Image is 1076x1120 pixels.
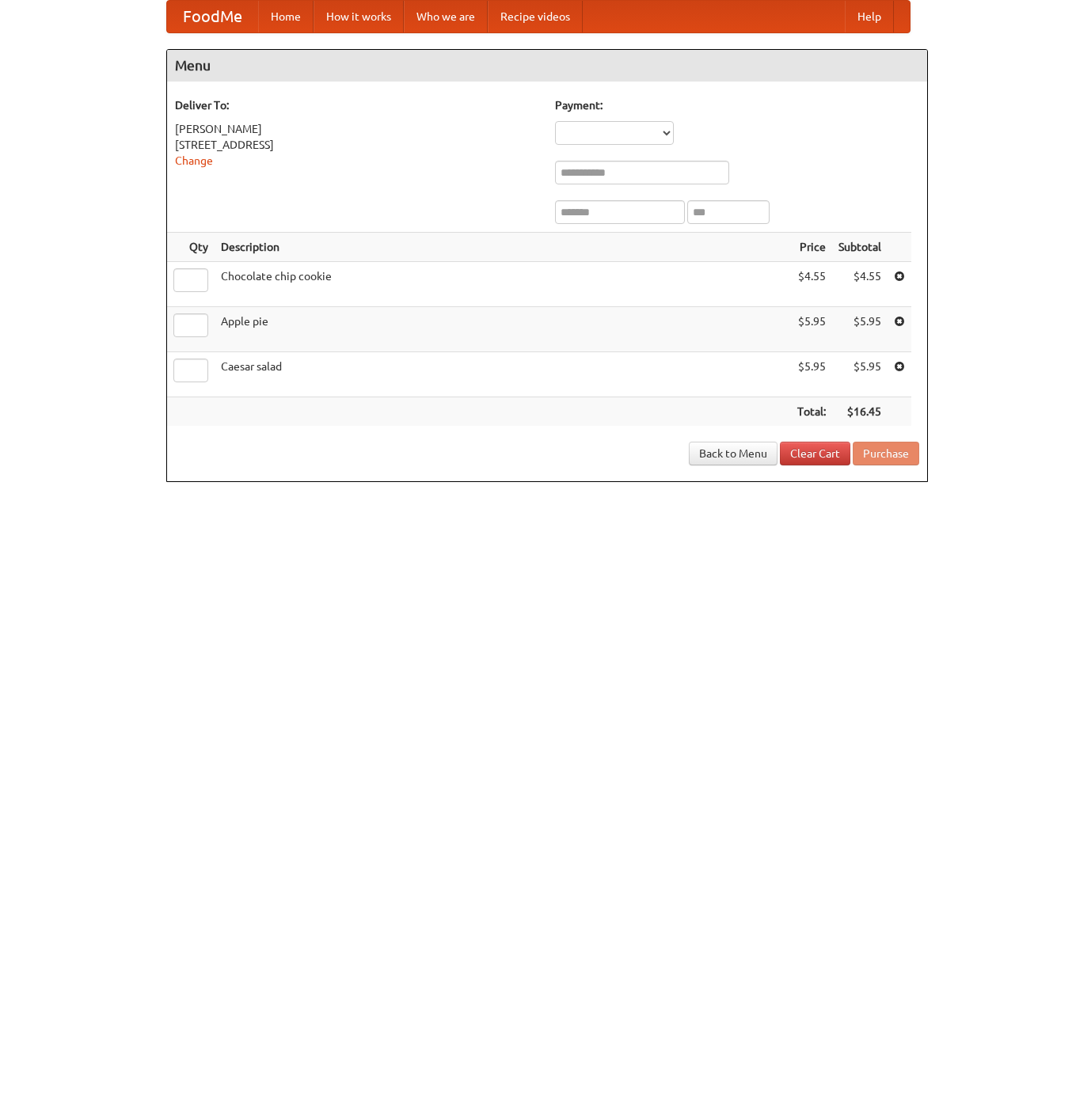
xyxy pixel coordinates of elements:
[845,1,894,32] a: Help
[555,97,919,113] h5: Payment:
[404,1,488,32] a: Who we are
[215,233,791,262] th: Description
[215,307,791,352] td: Apple pie
[780,442,850,465] a: Clear Cart
[488,1,583,32] a: Recipe videos
[175,137,539,153] div: [STREET_ADDRESS]
[215,262,791,307] td: Chocolate chip cookie
[215,352,791,397] td: Caesar salad
[832,233,888,262] th: Subtotal
[853,442,919,465] button: Purchase
[689,442,778,465] a: Back to Menu
[175,154,213,167] a: Change
[832,262,888,307] td: $4.55
[791,262,832,307] td: $4.55
[791,352,832,397] td: $5.95
[258,1,314,32] a: Home
[167,233,215,262] th: Qty
[791,233,832,262] th: Price
[791,397,832,427] th: Total:
[832,397,888,427] th: $16.45
[832,352,888,397] td: $5.95
[167,1,258,32] a: FoodMe
[832,307,888,352] td: $5.95
[175,97,539,113] h5: Deliver To:
[175,121,539,137] div: [PERSON_NAME]
[791,307,832,352] td: $5.95
[167,50,927,82] h4: Menu
[314,1,404,32] a: How it works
